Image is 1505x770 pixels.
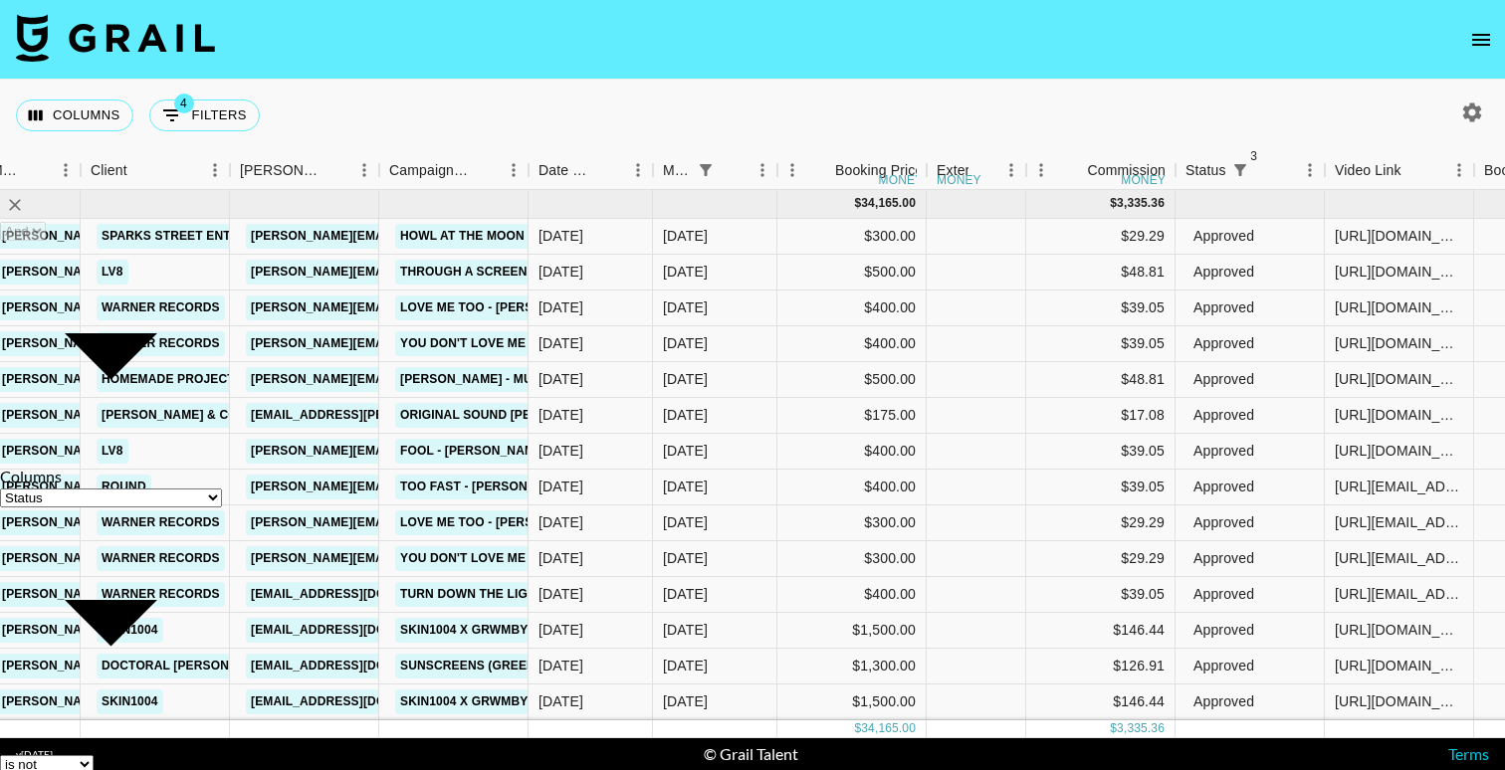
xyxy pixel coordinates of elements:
[663,369,708,389] div: Aug '25
[174,94,194,113] span: 4
[1295,155,1325,185] button: Menu
[1110,720,1117,737] div: $
[1185,228,1262,244] span: approved
[538,226,583,246] div: 8/15/2025
[538,512,583,532] div: 8/7/2025
[1335,691,1463,711] div: https://www.tiktok.com/@grwmbysaraa/video/7535612075205217566
[777,255,927,290] div: $500.00
[748,155,777,185] button: Menu
[395,367,652,392] a: [PERSON_NAME] - MUSIC FOR THE SOUL
[1185,299,1262,315] span: approved
[16,14,215,62] img: Grail Talent
[1448,744,1489,763] a: Terms
[663,584,708,604] div: Aug '25
[1335,226,1463,246] div: https://www.tiktok.com/@7.3queen/video/7540404050718739767
[538,548,583,568] div: 8/7/2025
[395,295,725,320] a: Love Me Too - [PERSON_NAME] Fremont & CCREV
[663,297,708,317] div: Aug '25
[1026,434,1176,470] div: $39.05
[529,151,653,190] div: Date Created
[1185,693,1262,709] span: approved
[1226,156,1254,184] div: 3 active filters
[395,582,556,607] a: Turn Down The Lights
[1026,470,1176,505] div: $39.05
[395,618,616,643] a: SKIN1004 x grwmbysaraa 4 of 5
[996,155,1026,185] button: Menu
[246,224,570,249] a: [PERSON_NAME][EMAIL_ADDRESS][DOMAIN_NAME]
[395,224,752,249] a: Howl At The Moon [PERSON_NAME] & [PERSON_NAME]
[854,195,861,212] div: $
[835,151,923,190] div: Booking Price
[91,151,127,190] div: Client
[538,369,583,389] div: 8/5/2025
[538,333,583,353] div: 8/7/2025
[861,195,916,212] div: 34,165.00
[1026,613,1176,649] div: $146.44
[663,441,708,461] div: Aug '25
[1335,405,1463,425] div: https://www.tiktok.com/@camillehoffmann05/video/7538267547200752926
[1335,477,1463,496] div: https://www.tiktok.com/@cole.barkley22/video/7534794235640319263?is_from_webapp=1&sender_device=p...
[246,295,673,320] a: [PERSON_NAME][EMAIL_ADDRESS][PERSON_NAME][DOMAIN_NAME]
[395,654,729,678] a: Sunscreens (Green Tea Fresh + Aqua Glowing)
[538,262,583,282] div: 8/11/2025
[246,260,570,285] a: [PERSON_NAME][EMAIL_ADDRESS][DOMAIN_NAME]
[777,684,927,720] div: $1,500.00
[1254,156,1282,184] button: Sort
[246,654,469,678] a: [EMAIL_ADDRESS][DOMAIN_NAME]
[1117,195,1165,212] div: 3,335.36
[246,689,469,714] a: [EMAIL_ADDRESS][DOMAIN_NAME]
[1335,620,1463,640] div: https://www.tiktok.com/@grwmbysaraa/video/7540407815215615263?is_from_webapp=1&sender_device=pc&w...
[1335,151,1401,190] div: Video Link
[246,367,570,392] a: [PERSON_NAME][EMAIL_ADDRESS][DOMAIN_NAME]
[16,99,133,131] button: Select columns
[968,156,996,184] button: Sort
[538,405,583,425] div: 8/13/2025
[395,689,616,714] a: SKIN1004 x grwmbysaraa 3 of 5
[1185,151,1226,190] div: Status
[663,405,708,425] div: Aug '25
[81,151,230,190] div: Client
[23,156,51,184] button: Sort
[653,151,777,190] div: Month Due
[1185,443,1262,459] span: approved
[1121,174,1166,186] div: money
[595,156,623,184] button: Sort
[1176,151,1325,190] div: Status
[1026,398,1176,434] div: $17.08
[1185,407,1262,423] span: approved
[1335,333,1463,353] div: https://www.tiktok.com/@cadenmcguire/video/7540363030861843726?is_from_webapp=1&sender_device=pc&...
[1117,720,1165,737] div: 3,335.36
[246,403,570,428] a: [EMAIL_ADDRESS][PERSON_NAME][DOMAIN_NAME]
[777,398,927,434] div: $175.00
[663,262,708,282] div: Aug '25
[1335,548,1463,568] div: https://www.tiktok.com/@cole.barkley22/video/7540035263133699358?is_from_webapp=1&sender_device=p...
[663,656,708,675] div: Aug '25
[538,477,583,496] div: 8/5/2025
[692,156,720,184] button: Show filters
[246,618,469,643] a: [EMAIL_ADDRESS][DOMAIN_NAME]
[230,151,379,190] div: Booker
[692,156,720,184] div: 1 active filter
[1026,541,1176,577] div: $29.29
[349,155,379,185] button: Menu
[395,403,617,428] a: original sound [PERSON_NAME]
[1026,219,1176,255] div: $29.29
[538,656,583,675] div: 7/10/2025
[1444,155,1474,185] button: Menu
[246,331,673,356] a: [PERSON_NAME][EMAIL_ADDRESS][PERSON_NAME][DOMAIN_NAME]
[777,326,927,362] div: $400.00
[1185,514,1262,530] span: approved
[389,151,471,190] div: Campaign (Type)
[395,439,658,464] a: Fool - [PERSON_NAME] [PERSON_NAME]
[663,548,708,568] div: Aug '25
[1335,512,1463,532] div: https://www.tiktok.com/@cole.barkley22/video/7540360631296331039?is_from_webapp=1&sender_device=p...
[51,155,81,185] button: Menu
[1335,656,1463,675] div: https://www.tiktok.com/@grwmbysaraa/video/7535212282440158494?is_from_webapp=1&sender_device=pc&w...
[1335,441,1463,461] div: https://www.tiktok.com/@codyoaks1/photo/7534777911442722079
[1335,297,1463,317] div: https://www.tiktok.com/@cadenmcguire/video/7537068527669333303?is_from_webapp=1&sender_device=pc&...
[777,155,807,185] button: Menu
[1185,586,1262,602] span: approved
[1335,584,1463,604] div: https://www.tiktok.com/@cole.barkley22/photo/7534835287491464478?is_from_webapp=1&sender_device=p...
[538,620,583,640] div: 7/10/2025
[807,156,835,184] button: Sort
